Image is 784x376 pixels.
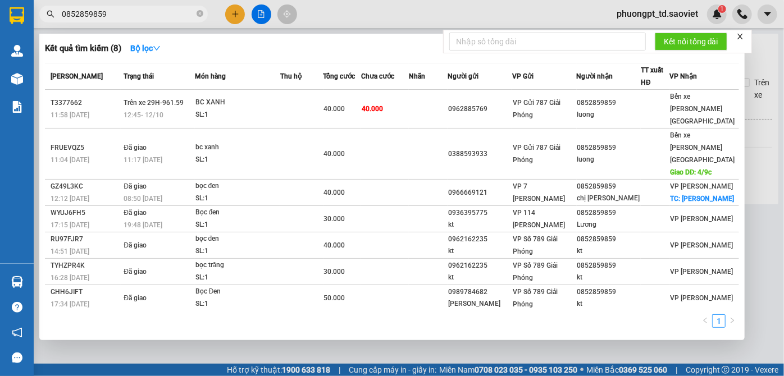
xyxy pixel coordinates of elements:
[670,182,733,190] span: VP [PERSON_NAME]
[51,72,103,80] span: [PERSON_NAME]
[51,181,120,192] div: GZ49L3KC
[195,154,280,166] div: SL: 1
[513,144,560,164] span: VP Gửi 787 Giải Phóng
[195,141,280,154] div: bc xanh
[124,294,147,302] span: Đã giao
[195,259,280,272] div: bọc trăng
[51,195,89,203] span: 12:12 [DATE]
[655,33,727,51] button: Kết nối tổng đài
[577,72,613,80] span: Người nhận
[45,43,121,54] h3: Kết quả tìm kiếm ( 8 )
[726,314,739,328] button: right
[448,272,512,283] div: kt
[448,298,512,310] div: [PERSON_NAME]
[124,99,184,107] span: Trên xe 29H-961.59
[51,247,89,255] span: 14:51 [DATE]
[324,105,345,113] span: 40.000
[124,209,147,217] span: Đã giao
[324,268,345,276] span: 30.000
[51,142,120,154] div: FRUEVQZ5
[323,72,355,80] span: Tổng cước
[195,97,280,109] div: BC XANH
[449,33,646,51] input: Nhập số tổng đài
[641,66,663,86] span: TT xuất HĐ
[10,7,24,24] img: logo-vxr
[713,315,725,327] a: 1
[669,72,697,80] span: VP Nhận
[12,302,22,313] span: question-circle
[51,221,89,229] span: 17:15 [DATE]
[124,72,154,80] span: Trạng thái
[577,219,641,231] div: Lương
[324,150,345,158] span: 40.000
[195,233,280,245] div: bọc đen
[513,288,558,308] span: VP Số 789 Giải Phóng
[512,72,534,80] span: VP Gửi
[577,286,641,298] div: 0852859859
[195,219,280,231] div: SL: 1
[577,181,641,192] div: 0852859859
[726,314,739,328] li: Next Page
[11,276,23,288] img: warehouse-icon
[577,272,641,283] div: kt
[121,39,170,57] button: Bộ lọcdown
[124,182,147,190] span: Đã giao
[51,260,120,272] div: TYHZPR4K
[448,207,512,219] div: 0936395775
[11,73,23,85] img: warehouse-icon
[513,182,565,203] span: VP 7 [PERSON_NAME]
[12,327,22,338] span: notification
[195,192,280,205] div: SL: 1
[670,93,735,125] span: Bến xe [PERSON_NAME] [GEOGRAPHIC_DATA]
[577,154,641,166] div: luong
[195,286,280,298] div: Bọc Đen
[670,215,733,223] span: VP [PERSON_NAME]
[51,300,89,308] span: 17:34 [DATE]
[130,44,161,53] strong: Bộ lọc
[577,97,641,109] div: 0852859859
[51,156,89,164] span: 11:04 [DATE]
[51,286,120,298] div: GHH6JIFT
[324,189,345,196] span: 40.000
[197,9,203,20] span: close-circle
[124,268,147,276] span: Đã giao
[699,314,712,328] li: Previous Page
[448,286,512,298] div: 0989784682
[577,260,641,272] div: 0852859859
[448,103,512,115] div: 0962885769
[124,221,162,229] span: 19:48 [DATE]
[448,72,478,80] span: Người gửi
[195,245,280,258] div: SL: 1
[124,111,163,119] span: 12:45 - 12/10
[670,131,735,164] span: Bến xe [PERSON_NAME] [GEOGRAPHIC_DATA]
[448,219,512,231] div: kt
[124,195,162,203] span: 08:50 [DATE]
[195,180,280,192] div: bọc đen
[448,233,512,245] div: 0962162235
[197,10,203,17] span: close-circle
[324,241,345,249] span: 40.000
[712,314,726,328] li: 1
[409,72,425,80] span: Nhãn
[51,207,120,219] div: WYUJ6FH5
[577,245,641,257] div: kt
[195,207,280,219] div: Bọc đen
[12,352,22,363] span: message
[361,72,394,80] span: Chưa cước
[513,209,565,229] span: VP 114 [PERSON_NAME]
[670,268,733,276] span: VP [PERSON_NAME]
[664,35,718,48] span: Kết nối tổng đài
[702,317,709,324] span: left
[513,99,560,119] span: VP Gửi 787 Giải Phóng
[699,314,712,328] button: left
[362,105,383,113] span: 40.000
[124,156,162,164] span: 11:17 [DATE]
[51,233,120,245] div: RU97FJR7
[577,298,641,310] div: kt
[513,262,558,282] span: VP Số 789 Giải Phóng
[324,294,345,302] span: 50.000
[577,192,641,204] div: chị [PERSON_NAME]
[670,294,733,302] span: VP [PERSON_NAME]
[577,109,641,121] div: luong
[11,45,23,57] img: warehouse-icon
